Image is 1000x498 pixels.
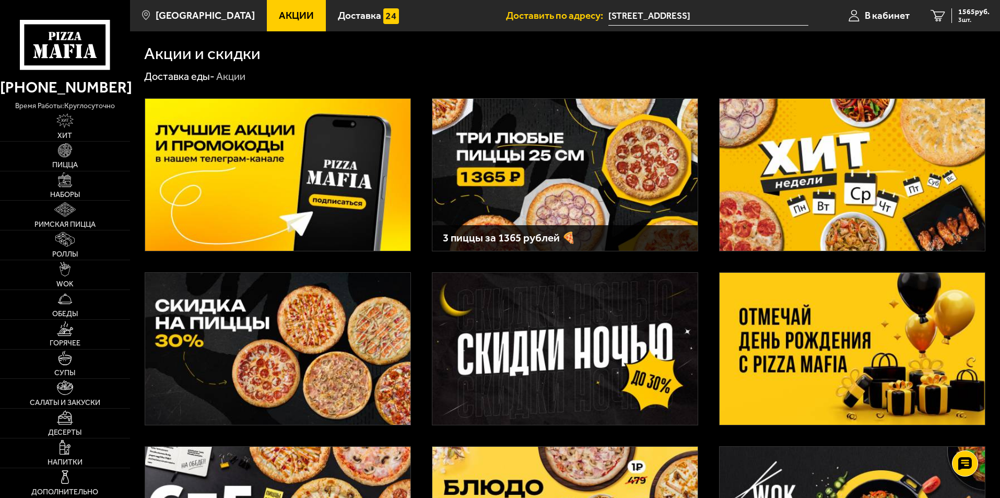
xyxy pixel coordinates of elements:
[958,8,990,16] span: 1565 руб.
[338,10,381,20] span: Доставка
[432,98,698,251] a: 3 пиццы за 1365 рублей 🍕
[506,10,608,20] span: Доставить по адресу:
[958,17,990,23] span: 3 шт.
[48,459,83,466] span: Напитки
[156,10,255,20] span: [GEOGRAPHIC_DATA]
[57,132,72,140] span: Хит
[52,161,78,169] span: Пицца
[54,369,75,377] span: Супы
[31,489,98,496] span: Дополнительно
[34,221,96,228] span: Римская пицца
[865,10,910,20] span: В кабинет
[383,8,399,24] img: 15daf4d41897b9f0e9f617042186c801.svg
[279,10,314,20] span: Акции
[216,70,245,84] div: Акции
[144,70,215,83] a: Доставка еды-
[50,340,80,347] span: Горячее
[30,399,100,407] span: Салаты и закуски
[443,233,687,244] h3: 3 пиццы за 1365 рублей 🍕
[50,191,80,199] span: Наборы
[52,251,78,258] span: Роллы
[144,45,261,62] h1: Акции и скидки
[48,429,81,436] span: Десерты
[608,6,808,26] input: Ваш адрес доставки
[56,281,74,288] span: WOK
[52,310,78,318] span: Обеды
